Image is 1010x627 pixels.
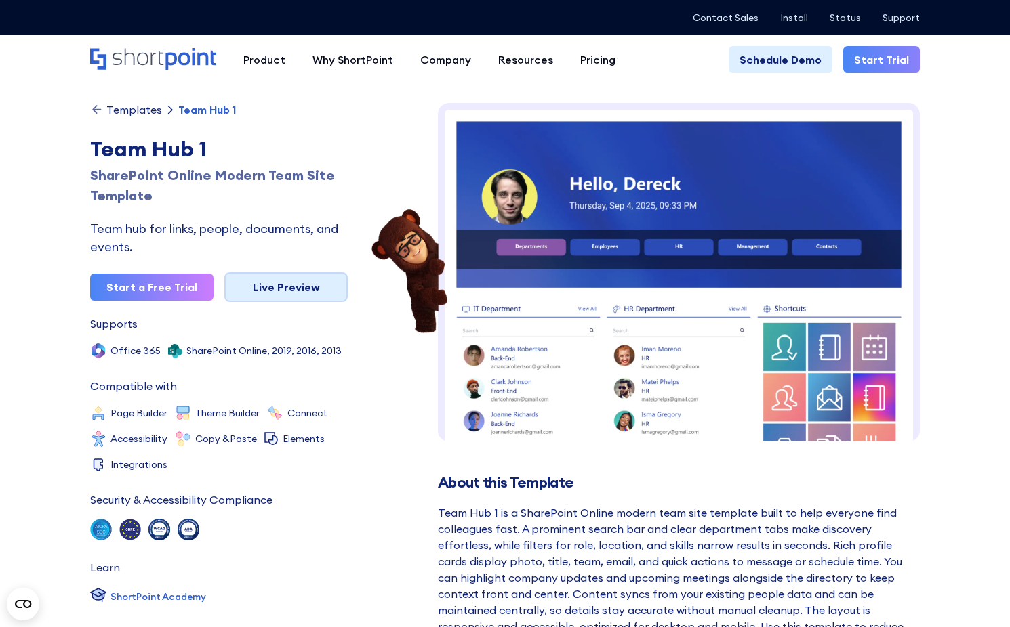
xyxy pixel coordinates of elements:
a: ShortPoint Academy [90,586,206,607]
a: Schedule Demo [729,46,832,73]
a: Contact Sales [693,12,759,23]
div: Integrations [110,460,167,469]
div: Theme Builder [195,408,260,418]
iframe: Chat Widget [766,470,1010,627]
div: Accessibility [110,434,167,444]
a: Install [780,12,808,23]
button: Open CMP widget [7,588,39,620]
div: Supports [90,318,138,329]
a: Pricing [567,46,629,73]
div: Compatible with [90,381,177,391]
a: Live Preview [224,272,348,302]
div: Why ShortPoint [312,51,393,68]
div: Product [243,51,285,68]
a: Company [407,46,485,73]
a: Status [830,12,861,23]
div: Office 365 [110,346,161,355]
a: Home [90,48,216,71]
a: Start a Free Trial [90,274,214,301]
div: Copy &Paste [195,434,257,444]
div: Team hub for links, people, documents, and events. [90,219,348,256]
div: SharePoint Online Modern Team Site Template [90,165,348,206]
a: Start Trial [843,46,920,73]
div: Company [420,51,471,68]
div: SharePoint Online, 2019, 2016, 2013 [186,346,342,355]
a: Support [883,12,920,23]
div: Templates [106,104,162,115]
div: Security & Accessibility Compliance [90,494,272,505]
h2: About this Template [438,474,920,491]
div: ShortPoint Academy [110,590,206,604]
a: Resources [485,46,567,73]
a: Templates [90,103,162,116]
a: Why ShortPoint [299,46,407,73]
img: soc 2 [90,519,112,540]
div: Resources [498,51,553,68]
div: Page Builder [110,408,167,418]
div: Connect [287,408,327,418]
div: Team Hub 1 [90,133,348,165]
div: Elements [283,434,325,444]
a: Product [230,46,299,73]
div: Learn [90,562,120,573]
div: Team Hub 1 [178,104,236,115]
div: Pricing [580,51,615,68]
